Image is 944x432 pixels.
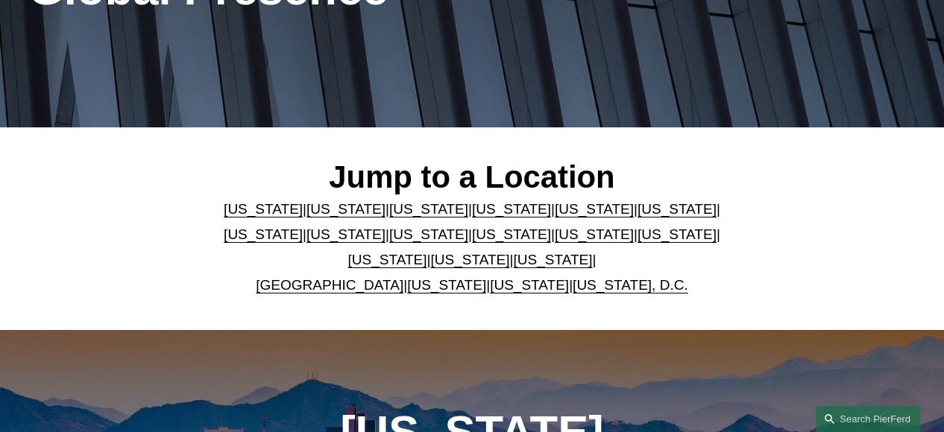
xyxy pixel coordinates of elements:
a: [US_STATE] [638,201,717,217]
a: [US_STATE] [224,201,303,217]
h2: Jump to a Location [213,159,731,197]
a: [US_STATE] [472,226,551,242]
a: [US_STATE] [407,277,486,293]
a: [US_STATE] [513,252,592,267]
a: [US_STATE] [306,226,386,242]
a: [US_STATE] [555,201,634,217]
a: [US_STATE] [431,252,510,267]
a: [US_STATE] [389,201,468,217]
a: [US_STATE] [389,226,468,242]
a: [US_STATE] [472,201,551,217]
a: [US_STATE] [490,277,569,293]
a: [US_STATE], D.C. [573,277,688,293]
a: [US_STATE] [224,226,303,242]
p: | | | | | | | | | | | | | | | | | | [213,197,731,299]
a: [US_STATE] [555,226,634,242]
a: [GEOGRAPHIC_DATA] [256,277,403,293]
a: Search this site [816,406,920,432]
a: [US_STATE] [348,252,427,267]
a: [US_STATE] [638,226,717,242]
a: [US_STATE] [306,201,386,217]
